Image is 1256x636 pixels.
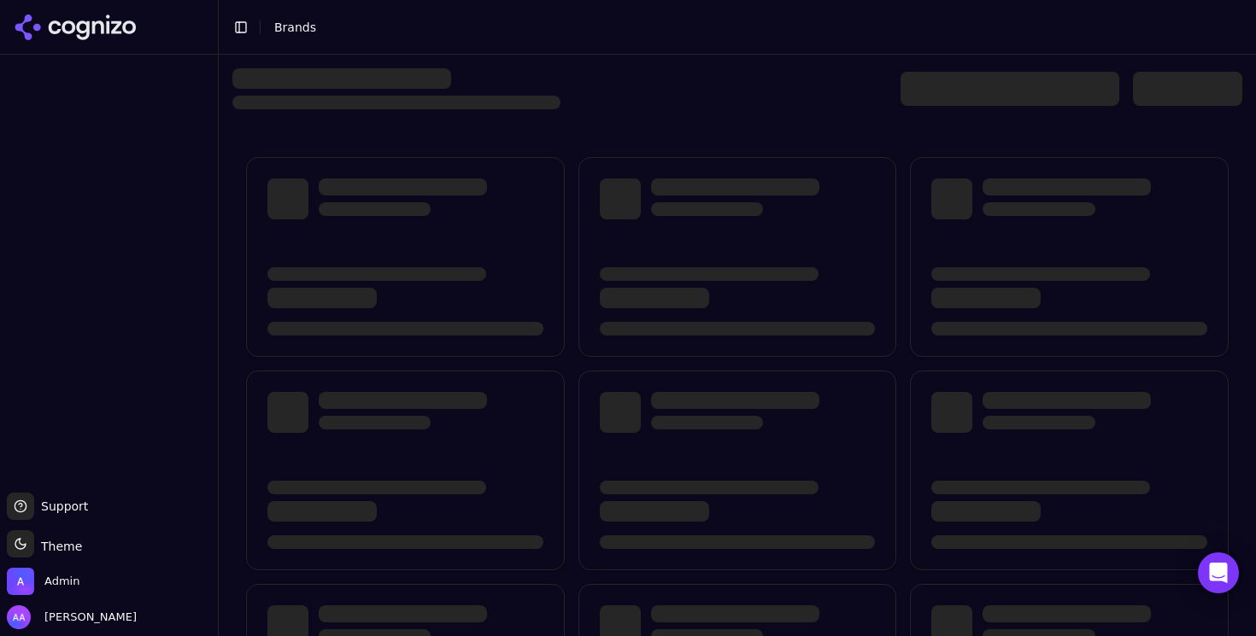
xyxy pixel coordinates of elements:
button: Open user button [7,605,137,629]
img: Alp Aysan [7,605,31,629]
span: [PERSON_NAME] [38,610,137,625]
img: Admin [7,568,34,595]
span: Brands [274,20,316,34]
nav: breadcrumb [274,19,316,36]
span: Support [34,498,88,515]
div: Open Intercom Messenger [1198,552,1239,593]
span: Admin [44,574,79,589]
button: Open organization switcher [7,568,79,595]
span: Theme [34,540,82,553]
